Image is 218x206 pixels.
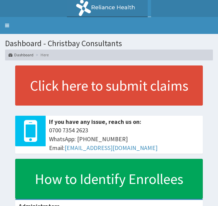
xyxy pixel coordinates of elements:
[65,144,158,152] a: [EMAIL_ADDRESS][DOMAIN_NAME]
[15,65,203,106] a: Click here to submit claims
[15,159,203,199] a: How to Identify Enrollees
[8,52,33,58] a: Dashboard
[5,39,213,48] h1: Dashboard - Christbay Consultants
[49,126,199,152] span: 0700 7354 2623 WhatsApp: [PHONE_NUMBER] Email:
[34,52,49,58] li: Here
[49,118,141,126] b: If you have any issue, reach us on:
